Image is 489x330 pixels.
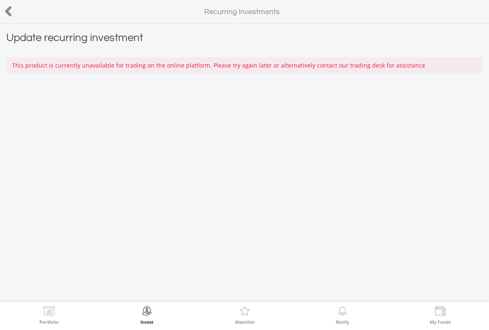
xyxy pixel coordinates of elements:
img: View Portfolio [43,306,56,318]
label: My Funds [430,320,451,324]
img: View Notifications [336,306,349,318]
img: Watchlist [238,306,251,318]
a: My Funds [430,306,451,324]
div: This product is currently unavailable for trading on the online platform. Please try again later ... [6,57,483,74]
a: Portfolio [39,306,59,324]
label: Invest [140,320,153,324]
img: Invest Now [140,306,153,318]
label: Portfolio [39,320,59,324]
h1: Update recurring investment [6,30,483,49]
a: Invest [140,306,153,324]
a: Notify [336,306,349,324]
label: Recurring Investments [204,7,280,17]
label: Notify [336,320,349,324]
label: Watchlist [235,320,254,324]
img: View Funds [434,306,447,318]
a: Watchlist [235,306,254,324]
